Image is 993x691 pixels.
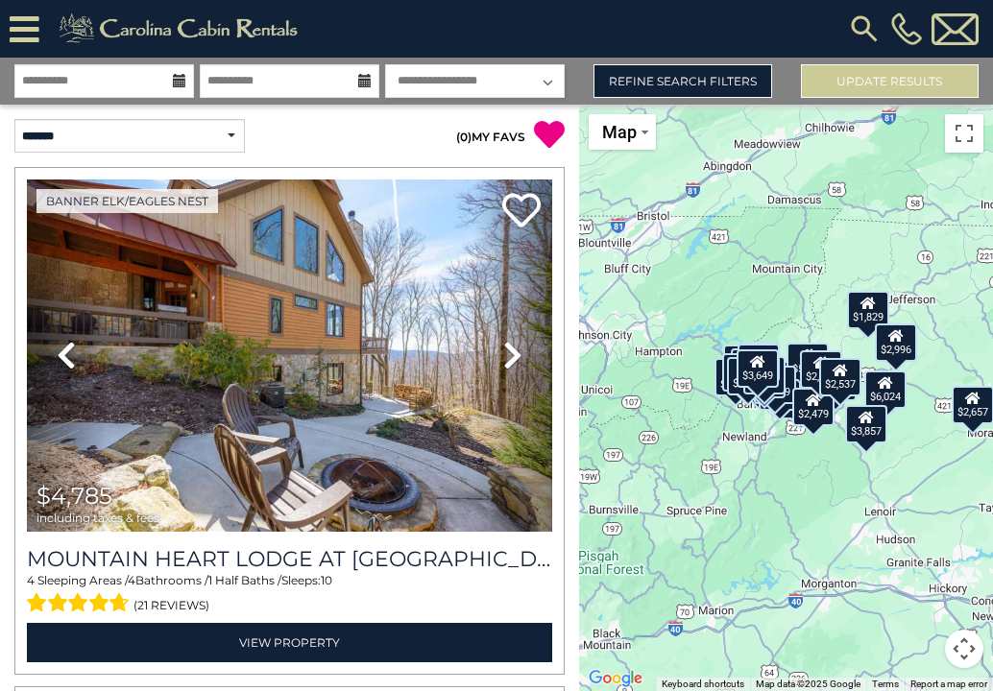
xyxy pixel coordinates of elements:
div: Sleeping Areas / Bathrooms / Sleeps: [27,572,552,618]
div: $2,523 [737,341,779,379]
div: $2,479 [792,388,835,426]
a: Open this area in Google Maps (opens a new window) [584,666,647,691]
div: $3,380 [727,357,769,395]
img: Khaki-logo.png [49,10,314,48]
button: Change map style [589,114,656,150]
div: $2,996 [874,323,916,362]
div: $1,829 [846,290,888,328]
div: $2,067 [737,344,779,382]
button: Update Results [801,64,979,98]
span: 1 Half Baths / [208,573,281,587]
a: [PHONE_NUMBER] [886,12,927,45]
div: $3,373 [714,358,757,396]
div: $2,657 [951,385,993,423]
a: Mountain Heart Lodge at [GEOGRAPHIC_DATA] [27,546,552,572]
button: Toggle fullscreen view [945,114,983,153]
a: Banner Elk/Eagles Nest [36,189,218,213]
img: thumbnail_163263019.jpeg [27,179,552,532]
div: $3,857 [845,404,887,442]
div: $6,024 [864,370,907,409]
img: Google [584,666,647,691]
span: ( ) [456,130,472,144]
span: (21 reviews) [133,593,209,618]
div: $2,537 [818,358,860,396]
a: Report a map error [910,679,987,689]
div: $3,037 [743,355,786,393]
div: $1,715 [758,372,800,411]
span: 10 [321,573,332,587]
span: including taxes & fees [36,512,159,524]
span: Map data ©2025 Google [756,679,860,689]
span: $4,785 [36,482,112,510]
span: 4 [27,573,35,587]
a: Add to favorites [502,191,541,232]
span: 4 [128,573,135,587]
div: $4,510 [813,363,856,401]
div: $4,960 [722,353,764,392]
span: Map [602,122,637,142]
div: $2,229 [754,366,796,404]
div: $4,406 [743,359,786,397]
div: $5,438 [786,343,828,381]
div: $2,451 [799,349,841,388]
button: Map camera controls [945,630,983,668]
h3: Mountain Heart Lodge at Eagles Nest [27,546,552,572]
a: Terms (opens in new tab) [872,679,899,689]
a: View Property [27,623,552,662]
span: 0 [460,130,468,144]
a: Refine Search Filters [593,64,771,98]
div: $3,649 [737,348,779,387]
a: (0)MY FAVS [456,130,525,144]
button: Keyboard shortcuts [662,678,744,691]
img: search-regular.svg [847,12,882,46]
